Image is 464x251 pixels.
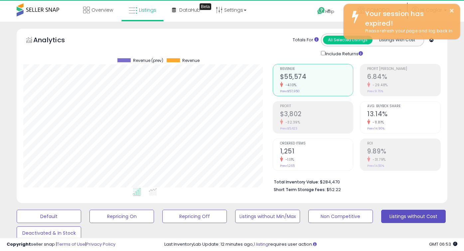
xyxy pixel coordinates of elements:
[367,164,384,168] small: Prev: 14.50%
[164,241,457,248] div: Last InventoryLab Update: 12 minutes ago, requires user action.
[370,120,384,125] small: -11.81%
[308,210,373,223] button: Non Competitive
[367,73,440,82] h2: 6.84%
[280,147,353,156] h2: 1,251
[91,7,113,13] span: Overview
[235,210,300,223] button: Listings without Min/Max
[7,241,31,247] strong: Copyright
[86,241,115,247] a: Privacy Policy
[325,9,334,14] span: Help
[280,89,300,93] small: Prev: $57,950
[323,36,373,44] button: All Selected Listings
[293,37,319,43] div: Totals For
[254,241,268,247] a: 1 listing
[367,67,440,71] span: Profit [PERSON_NAME]
[283,83,297,88] small: -4.10%
[360,28,455,34] div: Please refresh your page and log back in
[139,7,156,13] span: Listings
[274,187,326,192] b: Short Term Storage Fees:
[179,7,200,13] span: DataHub
[367,89,383,93] small: Prev: 9.70%
[360,9,455,28] div: Your session has expired!
[367,126,385,130] small: Prev: 14.90%
[372,36,422,44] button: Listings With Cost
[7,241,115,248] div: seller snap | |
[370,83,388,88] small: -29.48%
[367,142,440,145] span: ROI
[133,58,163,63] span: Revenue (prev)
[274,179,319,185] b: Total Inventory Value:
[316,50,371,57] div: Include Returns
[182,58,200,63] span: Revenue
[274,177,436,185] li: $284,470
[280,126,297,130] small: Prev: $5,623
[449,7,454,15] button: ×
[327,186,341,193] span: $52.22
[283,120,300,125] small: -32.39%
[312,2,347,22] a: Help
[57,241,85,247] a: Terms of Use
[33,35,78,46] h5: Analytics
[317,7,325,15] i: Get Help
[367,147,440,156] h2: 9.89%
[89,210,154,223] button: Repricing On
[17,210,81,223] button: Default
[280,67,353,71] span: Revenue
[367,105,440,108] span: Avg. Buybox Share
[283,157,294,162] small: -1.11%
[280,105,353,108] span: Profit
[200,3,211,10] div: Tooltip anchor
[280,73,353,82] h2: $55,574
[162,210,227,223] button: Repricing Off
[280,164,295,168] small: Prev: 1,265
[17,226,81,240] button: Deactivated & In Stock
[381,210,446,223] button: Listings without Cost
[280,110,353,119] h2: $3,802
[429,241,457,247] span: 2025-08-12 06:53 GMT
[280,142,353,145] span: Ordered Items
[367,110,440,119] h2: 13.14%
[370,157,386,162] small: -31.79%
